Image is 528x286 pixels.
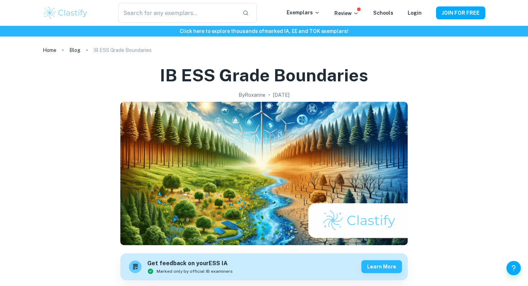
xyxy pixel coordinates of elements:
[160,64,368,87] h1: IB ESS Grade Boundaries
[334,9,359,17] p: Review
[408,10,422,16] a: Login
[268,91,270,99] p: •
[120,102,408,245] img: IB ESS Grade Boundaries cover image
[436,6,485,19] button: JOIN FOR FREE
[273,91,290,99] h2: [DATE]
[373,10,393,16] a: Schools
[118,3,237,23] input: Search for any exemplars...
[69,45,80,55] a: Blog
[43,45,56,55] a: Home
[157,268,233,275] span: Marked only by official IB examiners
[238,91,265,99] h2: By Roxanne
[287,9,320,16] p: Exemplars
[93,46,152,54] p: IB ESS Grade Boundaries
[120,253,408,280] a: Get feedback on yourESS IAMarked only by official IB examinersLearn more
[43,6,88,20] img: Clastify logo
[506,261,521,275] button: Help and Feedback
[147,259,233,268] h6: Get feedback on your ESS IA
[1,27,527,35] h6: Click here to explore thousands of marked IA, EE and TOK exemplars !
[361,260,402,273] button: Learn more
